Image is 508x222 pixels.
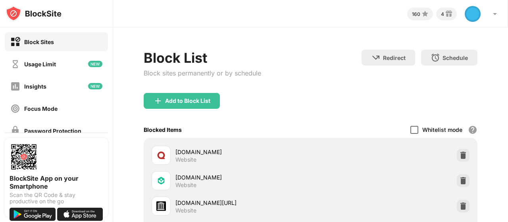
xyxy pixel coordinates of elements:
div: [DOMAIN_NAME] [175,173,311,181]
div: 160 [412,11,420,17]
img: points-small.svg [420,9,430,19]
div: Website [175,207,196,214]
div: Website [175,156,196,163]
img: options-page-qr-code.png [10,143,38,171]
img: favicons [156,151,166,160]
img: new-icon.svg [88,61,102,67]
div: Password Protection [24,127,81,134]
div: Focus Mode [24,105,58,112]
img: reward-small.svg [444,9,454,19]
div: Block Sites [24,39,54,45]
img: focus-off.svg [10,104,20,114]
img: favicons [156,176,166,185]
img: logo-blocksite.svg [6,6,62,21]
div: Block List [144,50,261,66]
div: Whitelist mode [422,126,462,133]
div: Blocked Items [144,126,182,133]
div: 4 [441,11,444,17]
div: Scan the QR Code & stay productive on the go [10,192,103,205]
img: password-protection-off.svg [10,126,20,136]
img: favicons [156,201,166,211]
div: Website [175,181,196,189]
img: get-it-on-google-play.svg [10,208,56,221]
div: [DOMAIN_NAME][URL] [175,199,311,207]
img: download-on-the-app-store.svg [57,208,103,221]
div: BlockSite App on your Smartphone [10,174,103,190]
img: insights-off.svg [10,81,20,91]
div: [DOMAIN_NAME] [175,148,311,156]
div: Block sites permanently or by schedule [144,69,261,77]
img: block-on.svg [10,37,20,47]
img: time-usage-off.svg [10,59,20,69]
img: new-icon.svg [88,83,102,89]
div: Schedule [443,54,468,61]
div: Insights [24,83,46,90]
div: Usage Limit [24,61,56,68]
div: Redirect [383,54,406,61]
div: Add to Block List [165,98,210,104]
